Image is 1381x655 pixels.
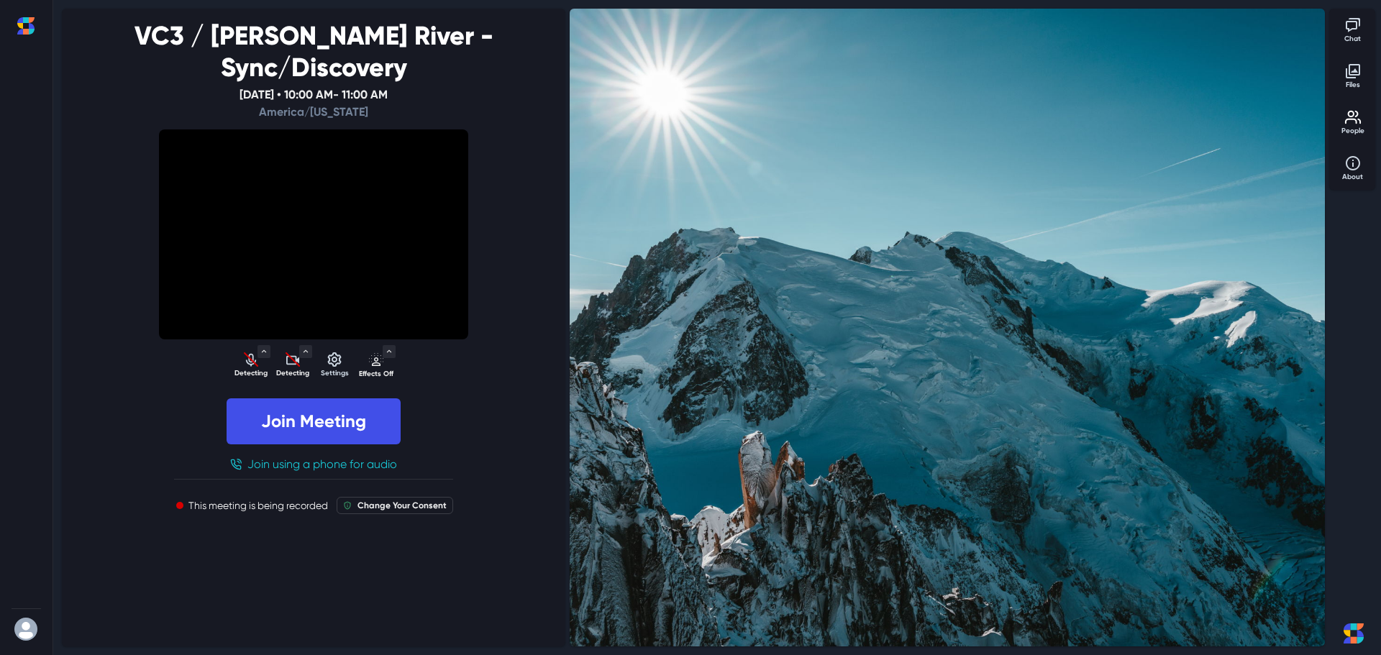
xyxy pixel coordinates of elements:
[259,105,368,119] span: America/[US_STATE]
[358,346,394,380] button: Background Effects
[1335,150,1371,184] button: Toggle about
[1335,104,1371,138] button: Toggle people
[188,498,328,513] p: This meeting is being recorded
[12,12,40,40] button: Home
[1335,34,1371,45] p: Chat
[570,9,1325,646] img: VC3 / Mills River - Sync/Discovery
[275,346,311,380] button: Detecting camera
[219,450,409,479] button: Join using a phone for audio
[316,346,352,380] button: Settings
[275,368,311,379] p: Detecting
[358,369,394,380] p: Effects Off
[1335,80,1371,91] p: Files
[337,497,453,514] button: Change Your Consent
[1335,58,1371,92] button: Toggle files
[299,345,312,358] button: Toggle Menu
[227,398,401,444] button: Join Meeting
[233,368,269,379] p: Detecting
[383,345,396,358] button: Toggle Menu
[1335,126,1371,137] p: People
[316,368,352,379] p: Settings
[1335,12,1371,46] button: Toggle chat
[233,346,269,380] button: Detecting microphone
[1335,172,1371,183] p: About
[73,86,554,121] p: [DATE] • 10:00 AM - 11:00 AM
[12,615,41,643] button: User menu
[73,20,554,83] h1: VC3 / [PERSON_NAME] River - Sync/Discovery
[257,345,270,358] button: Toggle Menu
